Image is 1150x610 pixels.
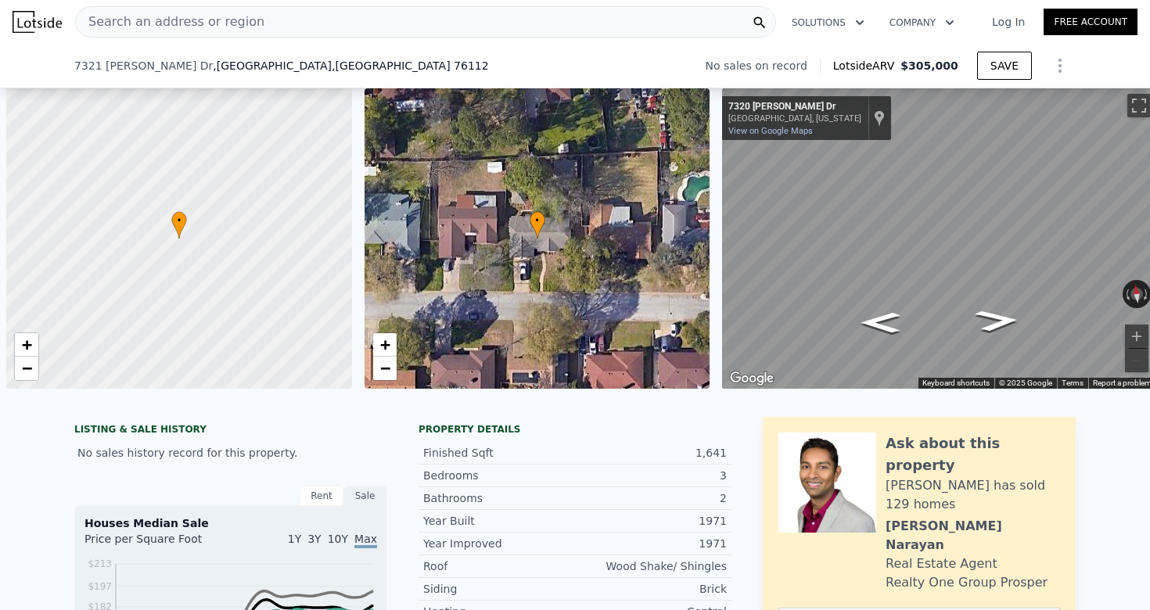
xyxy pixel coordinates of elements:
div: Year Built [423,513,575,529]
a: Log In [973,14,1044,30]
a: View on Google Maps [728,126,813,136]
tspan: $213 [88,558,112,569]
a: Zoom in [373,333,397,357]
button: Keyboard shortcuts [922,378,990,389]
div: Rent [300,486,343,506]
div: Bedrooms [423,468,575,483]
div: No sales history record for this property. [74,439,387,467]
span: Search an address or region [76,13,264,31]
span: 7321 [PERSON_NAME] Dr [74,58,213,74]
button: Show Options [1044,50,1076,81]
a: Zoom out [15,357,38,380]
a: Open this area in Google Maps (opens a new window) [726,368,778,389]
button: SAVE [977,52,1032,80]
button: Zoom in [1125,325,1148,348]
div: Bathrooms [423,490,575,506]
path: Go West, Vanessa Dr [845,307,916,337]
div: [PERSON_NAME] has sold 129 homes [886,476,1060,514]
span: − [22,358,32,378]
div: • [530,211,545,239]
div: Property details [419,423,731,436]
div: [GEOGRAPHIC_DATA], [US_STATE] [728,113,861,124]
div: Price per Square Foot [84,531,231,556]
a: Free Account [1044,9,1137,35]
tspan: $197 [88,581,112,592]
a: Zoom in [15,333,38,357]
span: Max [354,533,377,548]
span: , [GEOGRAPHIC_DATA] [213,58,488,74]
div: LISTING & SALE HISTORY [74,423,387,439]
button: Rotate counterclockwise [1123,280,1131,308]
div: 7320 [PERSON_NAME] Dr [728,101,861,113]
div: [PERSON_NAME] Narayan [886,517,1060,554]
div: Roof [423,558,575,574]
button: Reset the view [1129,279,1145,309]
span: + [379,335,390,354]
div: • [171,211,187,239]
span: 1Y [288,533,301,545]
div: Siding [423,581,575,597]
span: + [22,335,32,354]
a: Terms [1062,379,1084,387]
div: Sale [343,486,387,506]
span: 3Y [307,533,321,545]
div: 1,641 [575,445,727,461]
img: Lotside [13,11,62,33]
button: Solutions [779,9,877,37]
div: 1971 [575,513,727,529]
img: Google [726,368,778,389]
a: Show location on map [874,109,885,127]
div: Real Estate Agent [886,554,997,573]
div: 1971 [575,536,727,551]
span: Lotside ARV [833,58,900,74]
a: Zoom out [373,357,397,380]
div: Year Improved [423,536,575,551]
div: Finished Sqft [423,445,575,461]
div: No sales on record [706,58,820,74]
div: Realty One Group Prosper [886,573,1048,592]
button: Company [877,9,967,37]
span: 10Y [328,533,348,545]
span: , [GEOGRAPHIC_DATA] 76112 [332,59,489,72]
div: Brick [575,581,727,597]
span: • [171,213,187,228]
path: Go East, Vanessa Dr [957,304,1038,336]
span: © 2025 Google [999,379,1052,387]
div: Wood Shake/ Shingles [575,558,727,574]
span: $305,000 [900,59,958,72]
span: • [530,213,545,228]
div: 2 [575,490,727,506]
span: − [379,358,390,378]
div: Houses Median Sale [84,515,377,531]
button: Zoom out [1125,349,1148,372]
div: 3 [575,468,727,483]
div: Ask about this property [886,432,1060,476]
